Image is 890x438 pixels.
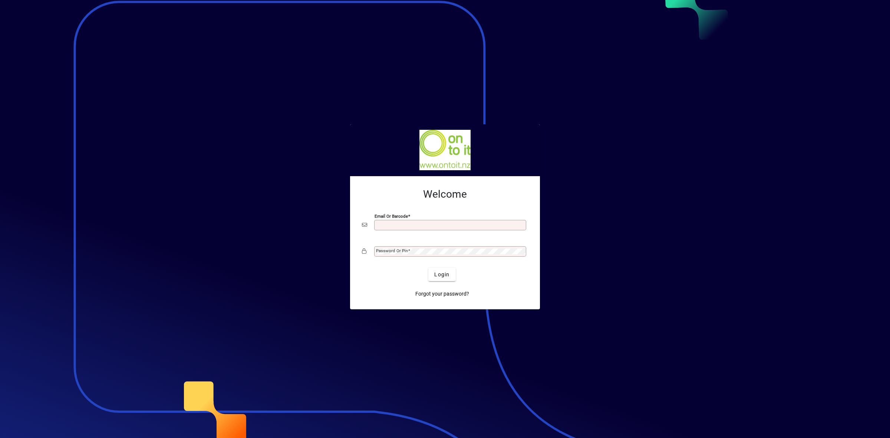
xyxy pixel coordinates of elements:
[376,248,408,253] mat-label: Password or Pin
[415,290,469,298] span: Forgot your password?
[362,188,528,201] h2: Welcome
[375,214,408,219] mat-label: Email or Barcode
[434,271,449,279] span: Login
[412,287,472,300] a: Forgot your password?
[428,268,455,281] button: Login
